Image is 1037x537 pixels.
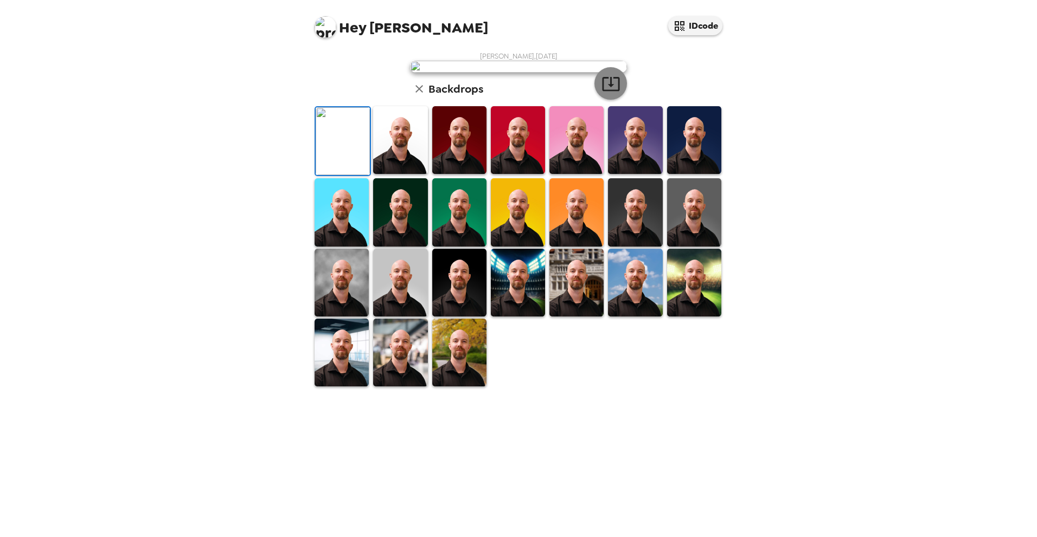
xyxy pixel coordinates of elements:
img: Original [316,107,370,175]
span: [PERSON_NAME] [315,11,488,35]
img: user [410,61,627,73]
span: [PERSON_NAME] , [DATE] [480,51,558,61]
img: profile pic [315,16,336,38]
span: Hey [339,18,366,37]
h6: Backdrops [428,80,483,98]
button: IDcode [668,16,722,35]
